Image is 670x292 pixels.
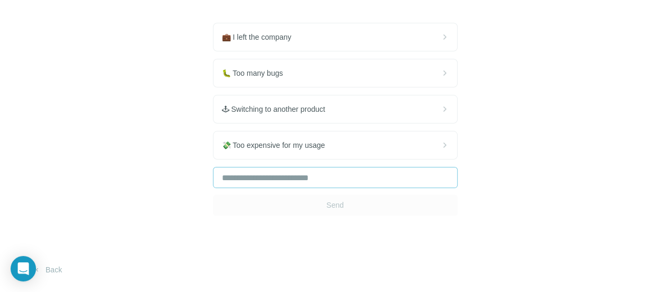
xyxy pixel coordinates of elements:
div: Open Intercom Messenger [11,256,36,281]
span: 💸 Too expensive for my usage [222,140,334,151]
span: 🐛 Too many bugs [222,68,292,78]
span: 🕹 Switching to another product [222,104,334,114]
span: 💼 I left the company [222,32,300,42]
button: Back [25,260,69,279]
